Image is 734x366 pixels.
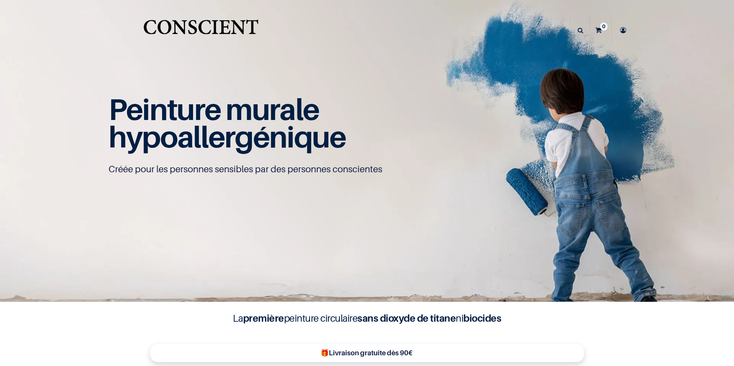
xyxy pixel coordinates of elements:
p: Créée pour les personnes sensibles par des personnes conscientes [109,163,625,175]
a: Logo of Conscient [142,15,260,45]
span: hypoallergénique [109,119,346,154]
a: 0 [590,17,611,44]
b: première [243,312,284,324]
span: Peinture murale [109,91,319,127]
b: 🎁Livraison gratuite dès 90€ [320,349,412,357]
img: Conscient [142,15,260,45]
b: sans dioxyde de titane [357,312,456,324]
b: biocides [463,312,501,324]
sup: 0 [600,23,607,30]
h4: La peinture circulaire ni [214,311,520,326]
